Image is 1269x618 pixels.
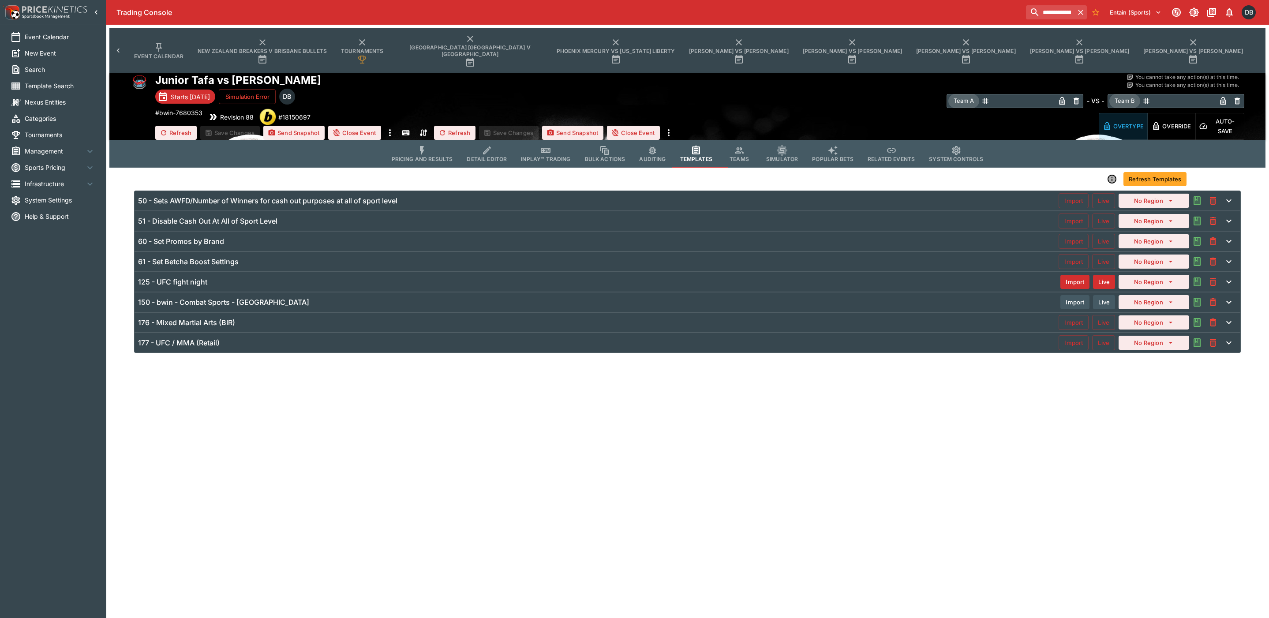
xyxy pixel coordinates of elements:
[1189,335,1205,351] button: Audit the Template Change History
[868,156,915,162] span: Related Events
[1119,275,1189,289] button: No Region
[1205,254,1221,270] button: This will delete the selected template. You will still need to Save Template changes to commit th...
[1092,254,1115,269] button: Live
[25,163,85,172] span: Sports Pricing
[1189,274,1205,290] button: Audit the Template Change History
[138,196,397,206] h6: 50 - Sets AWFD/Number of Winners for cash out purposes at all of sport level
[1119,214,1189,228] button: No Region
[434,126,475,140] button: Refresh
[1205,233,1221,249] button: This will delete the selected template. You will still need to Save Template changes to commit th...
[542,126,603,140] button: Send Snapshot
[279,89,295,105] div: Daniel Beswick
[25,179,85,188] span: Infrastructure
[138,318,235,327] h6: 176 - Mixed Martial Arts (BIR)
[1123,172,1187,186] button: Refresh Templates
[25,65,95,74] span: Search
[929,156,983,162] span: System Controls
[766,156,798,162] span: Simulator
[116,8,1022,17] div: Trading Console
[1119,234,1189,248] button: No Region
[550,28,682,73] button: Phoenix Mercury vs [US_STATE] Liberty
[1209,116,1241,137] p: Auto-Save
[1195,113,1244,140] button: Auto-Save
[385,126,395,140] button: more
[1059,335,1089,350] button: Import
[1093,295,1115,309] button: Live
[909,28,1023,73] button: [PERSON_NAME] vs [PERSON_NAME]
[219,89,276,104] button: Simulation Error
[607,126,660,140] button: Close Event
[25,81,95,90] span: Template Search
[1204,4,1220,20] button: Documentation
[1189,315,1205,330] button: Audit the Template Change History
[682,28,796,73] button: [PERSON_NAME] vs [PERSON_NAME]
[1093,275,1115,289] button: Live
[334,28,391,73] button: Tournaments
[385,140,991,168] div: Event type filters
[1059,315,1089,330] button: Import
[1119,194,1189,208] button: No Region
[191,28,334,73] button: New Zealand Breakers v Brisbane Bullets
[263,126,325,140] button: Send Snapshot
[1205,294,1221,310] button: This will delete the selected template. You will still need to Save Template changes to commit th...
[328,126,381,140] button: Close Event
[25,195,95,205] span: System Settings
[155,73,700,87] h2: Copy To Clipboard
[467,156,507,162] span: Detail Editor
[1162,121,1191,131] p: Override
[1119,336,1189,350] button: No Region
[1060,295,1089,309] button: Import
[1189,254,1205,270] button: Audit the Template Change History
[1205,335,1221,351] button: This will delete the selected template. You will still need to Save Template changes to commit th...
[391,28,550,73] button: [GEOGRAPHIC_DATA] [GEOGRAPHIC_DATA] v [GEOGRAPHIC_DATA]
[25,97,95,107] span: Nexus Entities
[1092,193,1115,208] button: Live
[22,15,70,19] img: Sportsbook Management
[1087,96,1104,105] h6: - VS -
[1189,213,1205,229] button: Audit the Template Change History
[1119,255,1189,269] button: No Region
[730,156,749,162] span: Teams
[127,28,191,73] button: Event Calendar
[796,28,910,73] button: [PERSON_NAME] vs [PERSON_NAME]
[155,126,197,140] button: Refresh
[1099,113,1148,140] button: Overtype
[585,156,625,162] span: Bulk Actions
[1168,4,1184,20] button: Connected to PK
[1026,5,1074,19] input: search
[639,156,666,162] span: Auditing
[812,156,853,162] span: Popular Bets
[1059,234,1089,249] button: Import
[138,298,309,307] h6: 150 - bwin - Combat Sports - [GEOGRAPHIC_DATA]
[25,114,95,123] span: Categories
[1089,5,1103,19] button: No Bookmarks
[1205,274,1221,290] button: This will delete the selected template. You will still need to Save Template changes to commit th...
[25,146,85,156] span: Management
[1104,5,1167,19] button: Select Tenant
[138,217,277,226] h6: 51 - Disable Cash Out At All of Sport Level
[138,277,207,287] h6: 125 - UFC fight night
[1092,213,1115,228] button: Live
[663,126,674,140] button: more
[392,156,453,162] span: Pricing and Results
[1023,28,1137,73] button: [PERSON_NAME] vs [PERSON_NAME]
[1059,254,1089,269] button: Import
[521,156,570,162] span: InPlay™ Trading
[1092,315,1115,330] button: Live
[1205,315,1221,330] button: This will delete the selected template. You will still need to Save Template changes to commit th...
[1109,97,1140,105] span: Team B
[220,112,254,122] p: Revision 88
[1136,28,1250,73] button: [PERSON_NAME] vs [PERSON_NAME]
[1135,81,1239,89] p: You cannot take any action(s) at this time.
[259,108,277,126] img: bwin.png
[22,6,87,13] img: PriceKinetics
[3,4,20,21] img: PriceKinetics Logo
[25,49,95,58] span: New Event
[131,73,148,91] img: mma.png
[1092,234,1115,249] button: Live
[680,156,712,162] span: Templates
[259,108,277,126] div: bwin
[109,367,1265,376] p: Copyright © Entain Group Australia Pty Ltd 2025
[1119,315,1189,330] button: No Region
[138,237,224,246] h6: 60 - Set Promos by Brand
